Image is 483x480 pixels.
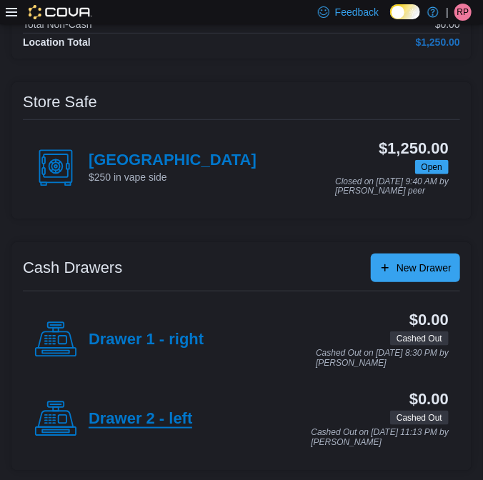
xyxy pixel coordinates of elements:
[23,19,92,30] h6: Total Non-Cash
[416,36,460,48] h4: $1,250.00
[371,254,460,282] button: New Drawer
[23,259,122,276] h3: Cash Drawers
[390,4,420,19] input: Dark Mode
[457,4,469,21] span: rp
[29,5,92,19] img: Cova
[311,428,449,447] p: Cashed Out on [DATE] 11:13 PM by [PERSON_NAME]
[89,410,192,429] h4: Drawer 2 - left
[316,349,449,368] p: Cashed Out on [DATE] 8:30 PM by [PERSON_NAME]
[422,161,442,174] span: Open
[335,177,449,196] p: Closed on [DATE] 9:40 AM by [PERSON_NAME] peer
[379,140,449,157] h3: $1,250.00
[390,411,449,425] span: Cashed Out
[454,4,472,21] div: rebecka peer
[23,94,97,111] h3: Store Safe
[390,19,391,20] span: Dark Mode
[415,160,449,174] span: Open
[23,36,91,48] h4: Location Total
[397,411,442,424] span: Cashed Out
[397,261,452,275] span: New Drawer
[397,332,442,345] span: Cashed Out
[89,151,257,170] h4: [GEOGRAPHIC_DATA]
[409,391,449,408] h3: $0.00
[89,331,204,349] h4: Drawer 1 - right
[335,5,379,19] span: Feedback
[446,4,449,21] p: |
[390,331,449,346] span: Cashed Out
[409,311,449,329] h3: $0.00
[89,170,257,184] p: $250 in vape side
